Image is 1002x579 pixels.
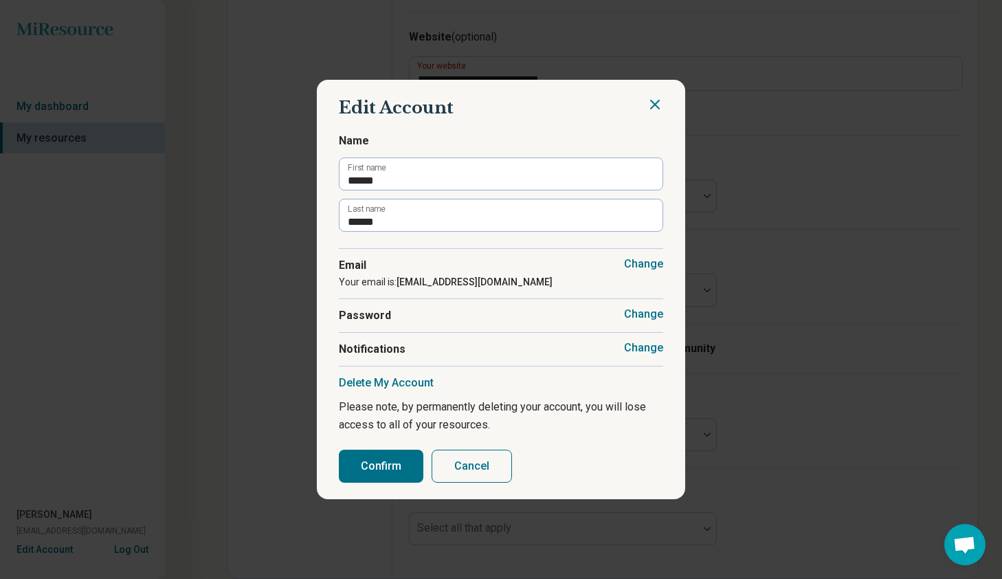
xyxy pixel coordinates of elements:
[432,450,512,483] button: Cancel
[397,276,553,287] strong: [EMAIL_ADDRESS][DOMAIN_NAME]
[339,450,423,483] button: Confirm
[339,257,663,274] span: Email
[624,341,663,355] button: Change
[624,307,663,321] button: Change
[339,307,663,324] span: Password
[624,257,663,271] button: Change
[339,96,663,120] h2: Edit Account
[339,376,434,390] button: Delete My Account
[339,276,553,287] span: Your email is:
[339,341,663,358] span: Notifications
[647,96,663,113] button: Close
[339,133,663,149] span: Name
[339,398,663,433] p: Please note, by permanently deleting your account, you will lose access to all of your resources.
